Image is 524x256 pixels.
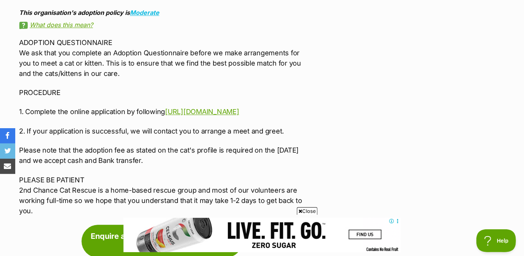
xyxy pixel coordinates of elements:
[165,108,239,116] a: [URL][DOMAIN_NAME]
[476,229,516,252] iframe: Help Scout Beacon - Open
[123,218,401,252] iframe: Advertisement
[19,175,312,216] p: PLEASE BE PATIENT 2nd Chance Cat Rescue is a home-based rescue group and most of our volunteers a...
[297,207,317,215] span: Close
[19,21,312,28] a: What does this mean?
[19,126,312,136] p: 2. If your application is successful, we will contact you to arrange a meet and greet.
[19,145,312,166] p: Please note that the adoption fee as stated on the cat's profile is required on the [DATE] and we...
[130,9,159,16] a: Moderate
[19,106,312,117] p: 1. Complete the online application by following
[19,37,312,79] p: ADOPTION QUESTIONNAIRE We ask that you complete an Adoption Questionnaire before we make arrangem...
[19,87,312,98] p: PROCEDURE
[19,9,312,16] div: This organisation's adoption policy is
